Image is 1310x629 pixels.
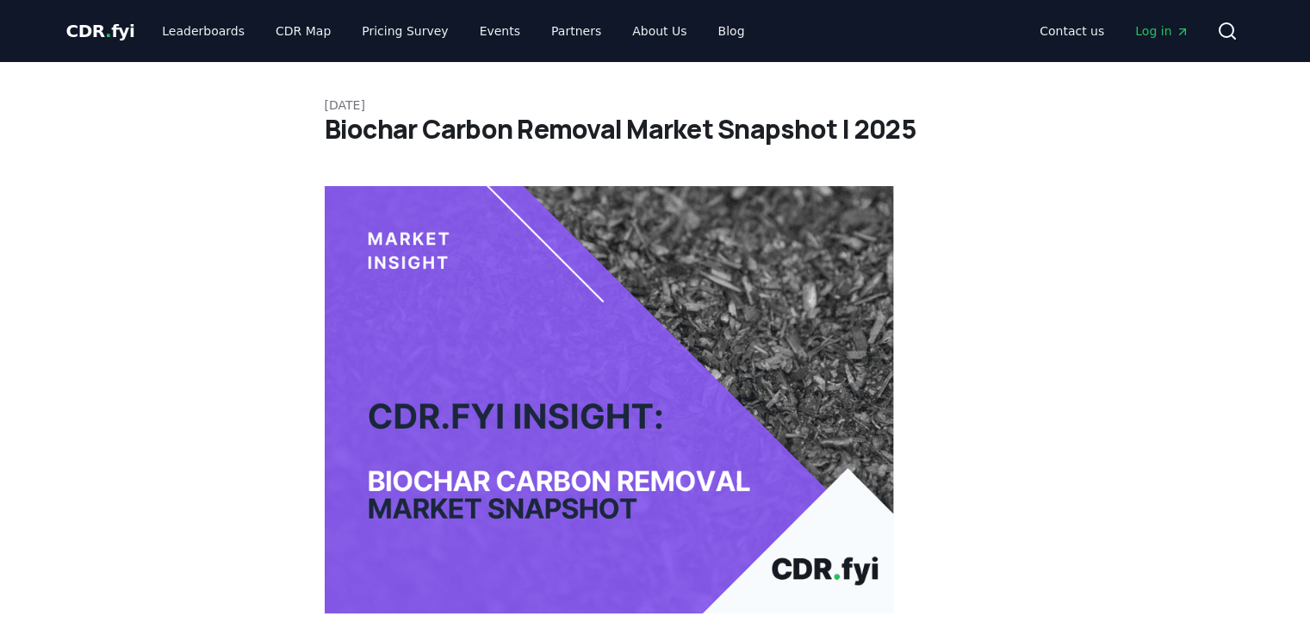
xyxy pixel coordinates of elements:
[1026,16,1202,47] nav: Main
[66,19,135,43] a: CDR.fyi
[1026,16,1118,47] a: Contact us
[262,16,345,47] a: CDR Map
[1121,16,1202,47] a: Log in
[325,114,986,145] h1: Biochar Carbon Removal Market Snapshot | 2025
[618,16,700,47] a: About Us
[466,16,534,47] a: Events
[325,97,986,114] p: [DATE]
[148,16,758,47] nav: Main
[1135,22,1189,40] span: Log in
[705,16,759,47] a: Blog
[348,16,462,47] a: Pricing Survey
[66,21,135,41] span: CDR fyi
[325,186,895,613] img: blog post image
[148,16,258,47] a: Leaderboards
[537,16,615,47] a: Partners
[105,21,111,41] span: .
